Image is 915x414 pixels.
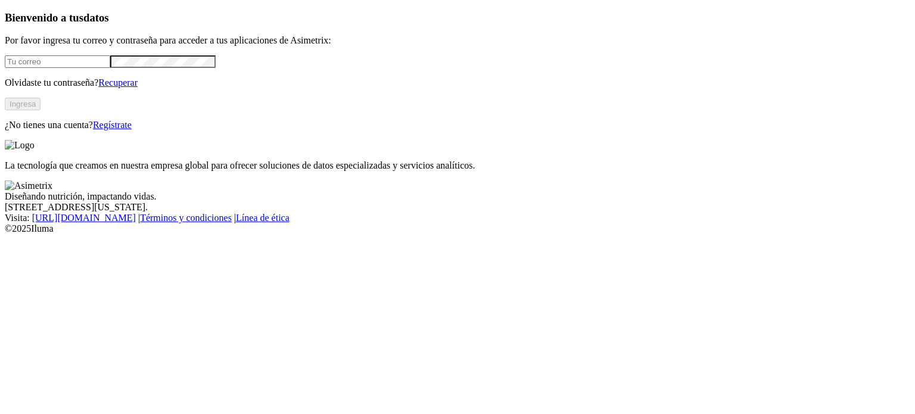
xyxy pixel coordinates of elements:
[5,120,910,130] p: ¿No tienes una cuenta?
[5,11,910,24] h3: Bienvenido a tus
[5,191,910,202] div: Diseñando nutrición, impactando vidas.
[5,202,910,213] div: [STREET_ADDRESS][US_STATE].
[5,213,910,223] div: Visita : | |
[5,180,52,191] img: Asimetrix
[140,213,232,223] a: Términos y condiciones
[5,77,910,88] p: Olvidaste tu contraseña?
[93,120,132,130] a: Regístrate
[98,77,138,88] a: Recuperar
[5,160,910,171] p: La tecnología que creamos en nuestra empresa global para ofrecer soluciones de datos especializad...
[32,213,136,223] a: [URL][DOMAIN_NAME]
[5,55,110,68] input: Tu correo
[83,11,109,24] span: datos
[236,213,290,223] a: Línea de ética
[5,140,35,151] img: Logo
[5,98,41,110] button: Ingresa
[5,35,910,46] p: Por favor ingresa tu correo y contraseña para acceder a tus aplicaciones de Asimetrix:
[5,223,910,234] div: © 2025 Iluma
